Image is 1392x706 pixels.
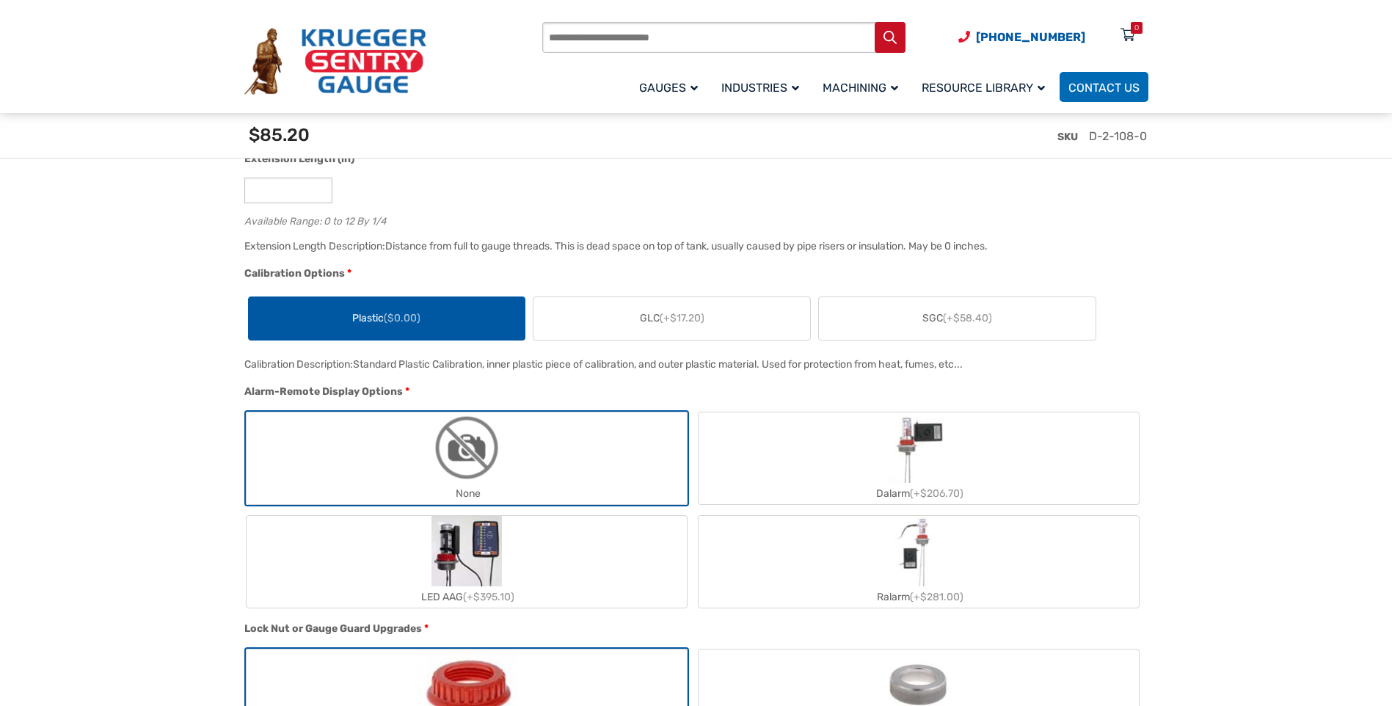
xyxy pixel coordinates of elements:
a: Gauges [630,70,713,104]
div: Available Range: 0 to 12 By 1/4 [244,212,1141,226]
label: None [247,412,687,504]
span: Gauges [639,81,698,95]
span: (+$281.00) [910,591,963,603]
span: (+$58.40) [943,312,992,324]
span: Machining [823,81,898,95]
span: [PHONE_NUMBER] [976,30,1085,44]
span: Calibration Description: [244,358,353,371]
span: (+$395.10) [463,591,514,603]
div: Ralarm [699,586,1139,608]
label: Ralarm [699,516,1139,608]
span: GLC [640,310,704,326]
abbr: required [347,266,351,281]
div: Standard Plastic Calibration, inner plastic piece of calibration, and outer plastic material. Use... [353,358,963,371]
div: LED AAG [247,586,687,608]
abbr: required [405,384,409,399]
label: Dalarm [699,412,1139,504]
div: 0 [1134,22,1139,34]
img: Krueger Sentry Gauge [244,28,426,95]
div: Distance from full to gauge threads. This is dead space on top of tank, usually caused by pipe ri... [385,240,988,252]
span: Alarm-Remote Display Options [244,385,403,398]
span: (+$17.20) [660,312,704,324]
span: Plastic [352,310,420,326]
span: SGC [922,310,992,326]
a: Machining [814,70,913,104]
span: ($0.00) [384,312,420,324]
label: LED AAG [247,516,687,608]
span: D-2-108-0 [1089,129,1147,143]
div: None [247,483,687,504]
a: Contact Us [1060,72,1148,102]
span: Lock Nut or Gauge Guard Upgrades [244,622,422,635]
a: Phone Number (920) 434-8860 [958,28,1085,46]
span: SKU [1057,131,1078,143]
span: Industries [721,81,799,95]
div: Dalarm [699,483,1139,504]
a: Industries [713,70,814,104]
span: Extension Length Description: [244,240,385,252]
abbr: required [424,621,429,636]
span: Contact Us [1068,81,1140,95]
span: Resource Library [922,81,1045,95]
span: Calibration Options [244,267,345,280]
span: (+$206.70) [910,487,963,500]
a: Resource Library [913,70,1060,104]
